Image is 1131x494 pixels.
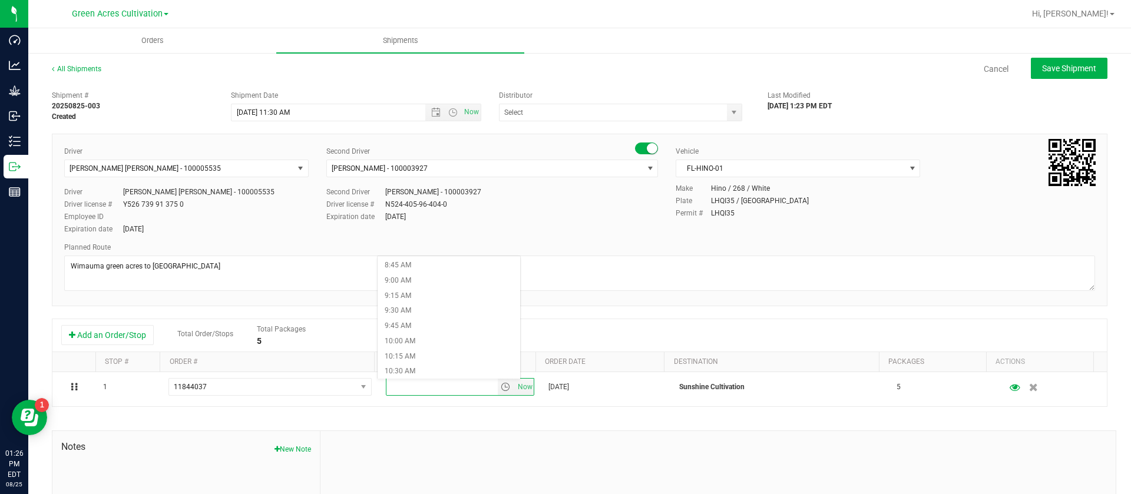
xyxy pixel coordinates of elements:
span: Open the time view [443,108,463,117]
p: Sunshine Cultivation [679,382,882,393]
button: Save Shipment [1031,58,1107,79]
a: All Shipments [52,65,101,73]
img: Scan me! [1049,139,1096,186]
span: 5 [897,382,901,393]
inline-svg: Inventory [9,135,21,147]
p: 01:26 PM EDT [5,448,23,480]
a: Destination [674,357,718,366]
div: [DATE] [385,211,406,222]
label: Plate [676,195,711,206]
input: Select [500,104,720,121]
a: Stop # [105,357,128,366]
a: Order date [545,357,586,366]
a: Packages [888,357,924,366]
span: FL-HINO-01 [676,160,905,177]
label: Driver [64,187,123,197]
label: Expiration date [64,224,123,234]
span: Green Acres Cultivation [72,9,163,19]
label: Permit # [676,208,711,218]
li: 9:30 AM [378,303,520,319]
span: select [356,379,371,395]
li: 10:15 AM [378,349,520,364]
label: Driver [64,146,82,157]
div: LHQI35 / [GEOGRAPHIC_DATA] [711,195,809,206]
span: select [905,160,920,177]
iframe: Resource center [12,400,47,435]
span: Save Shipment [1042,64,1096,73]
div: Hino / 268 / White [711,183,770,194]
label: Driver license # [326,199,385,210]
label: Distributor [499,90,533,101]
p: 08/25 [5,480,23,489]
span: select [514,379,534,395]
strong: [DATE] 1:23 PM EDT [768,102,832,110]
a: Cancel [984,63,1008,75]
strong: 5 [257,336,262,346]
label: Last Modified [768,90,811,101]
span: Hi, [PERSON_NAME]! [1032,9,1109,18]
span: Set Current date [515,379,535,396]
inline-svg: Inbound [9,110,21,122]
a: Shipments [276,28,524,53]
span: Open the date view [426,108,446,117]
span: Shipments [367,35,434,46]
span: Planned Route [64,243,111,251]
span: Total Packages [257,325,306,333]
inline-svg: Analytics [9,59,21,71]
label: Make [676,183,711,194]
button: Add an Order/Stop [61,325,154,345]
span: Shipment # [52,90,213,101]
label: Driver license # [64,199,123,210]
qrcode: 20250825-003 [1049,139,1096,186]
span: 1 [103,382,107,393]
span: [DATE] [548,382,569,393]
label: Expiration date [326,211,385,222]
li: 10:00 AM [378,334,520,349]
label: Vehicle [676,146,699,157]
iframe: Resource center unread badge [35,398,49,412]
span: select [293,160,308,177]
div: [PERSON_NAME] - 100003927 [385,187,481,197]
a: Orders [28,28,276,53]
label: Employee ID [64,211,123,222]
inline-svg: Reports [9,186,21,198]
div: [PERSON_NAME] [PERSON_NAME] - 100005535 [123,187,275,197]
button: New Note [275,444,311,455]
label: Second Driver [326,187,385,197]
span: [PERSON_NAME] [PERSON_NAME] - 100005535 [70,164,221,173]
li: 9:00 AM [378,273,520,289]
span: Notes [61,440,311,454]
label: Shipment Date [231,90,278,101]
div: [DATE] [123,224,144,234]
span: 11844037 [174,383,207,391]
span: Orders [125,35,180,46]
th: Actions [986,352,1093,372]
li: 9:45 AM [378,319,520,334]
strong: 20250825-003 [52,102,100,110]
li: 8:45 AM [378,258,520,273]
span: select [498,379,515,395]
span: select [727,104,742,121]
label: Second Driver [326,146,370,157]
inline-svg: Outbound [9,161,21,173]
div: N524-405-96-404-0 [385,199,447,210]
inline-svg: Grow [9,85,21,97]
span: [PERSON_NAME] - 100003927 [332,164,428,173]
a: Order # [170,357,197,366]
span: Total Order/Stops [177,330,233,338]
div: Y526 739 91 375 0 [123,199,184,210]
span: select [643,160,657,177]
li: 9:15 AM [378,289,520,304]
inline-svg: Dashboard [9,34,21,46]
li: 10:30 AM [378,364,520,379]
span: Set Current date [462,104,482,121]
div: LHQI35 [711,208,735,218]
strong: Created [52,112,76,121]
